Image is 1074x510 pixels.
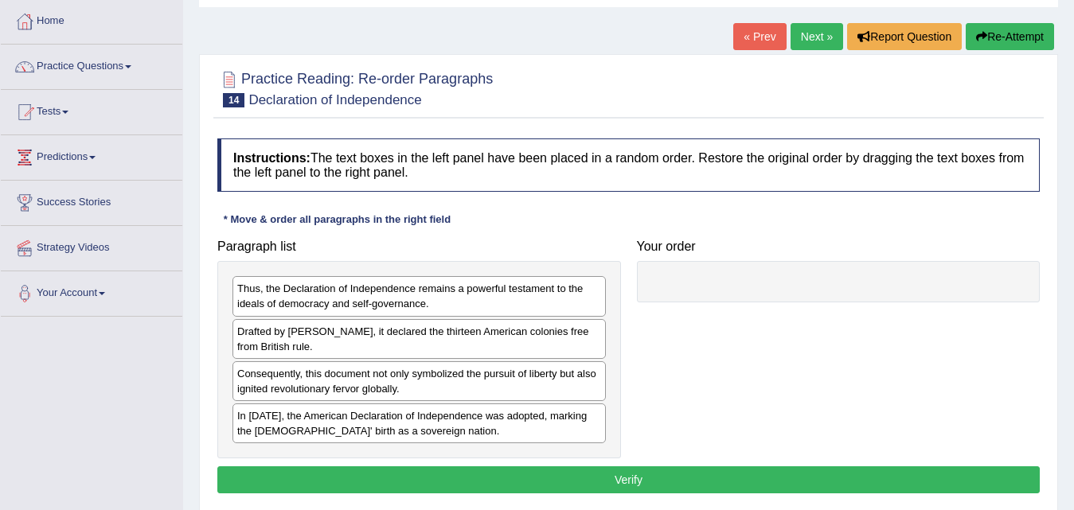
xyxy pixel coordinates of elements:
[791,23,843,50] a: Next »
[1,135,182,175] a: Predictions
[1,90,182,130] a: Tests
[217,68,493,107] h2: Practice Reading: Re-order Paragraphs
[217,466,1040,493] button: Verify
[847,23,962,50] button: Report Question
[217,138,1040,192] h4: The text boxes in the left panel have been placed in a random order. Restore the original order b...
[1,271,182,311] a: Your Account
[248,92,421,107] small: Declaration of Independence
[1,226,182,266] a: Strategy Videos
[232,319,606,359] div: Drafted by [PERSON_NAME], it declared the thirteen American colonies free from British rule.
[637,239,1041,254] h4: Your order
[223,93,244,107] span: 14
[233,151,310,165] b: Instructions:
[217,212,457,227] div: * Move & order all paragraphs in the right field
[217,239,621,254] h4: Paragraph list
[232,276,606,316] div: Thus, the Declaration of Independence remains a powerful testament to the ideals of democracy and...
[232,403,606,443] div: In [DATE], the American Declaration of Independence was adopted, marking the [DEMOGRAPHIC_DATA]' ...
[1,45,182,84] a: Practice Questions
[733,23,786,50] a: « Prev
[232,361,606,401] div: Consequently, this document not only symbolized the pursuit of liberty but also ignited revolutio...
[966,23,1054,50] button: Re-Attempt
[1,181,182,220] a: Success Stories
